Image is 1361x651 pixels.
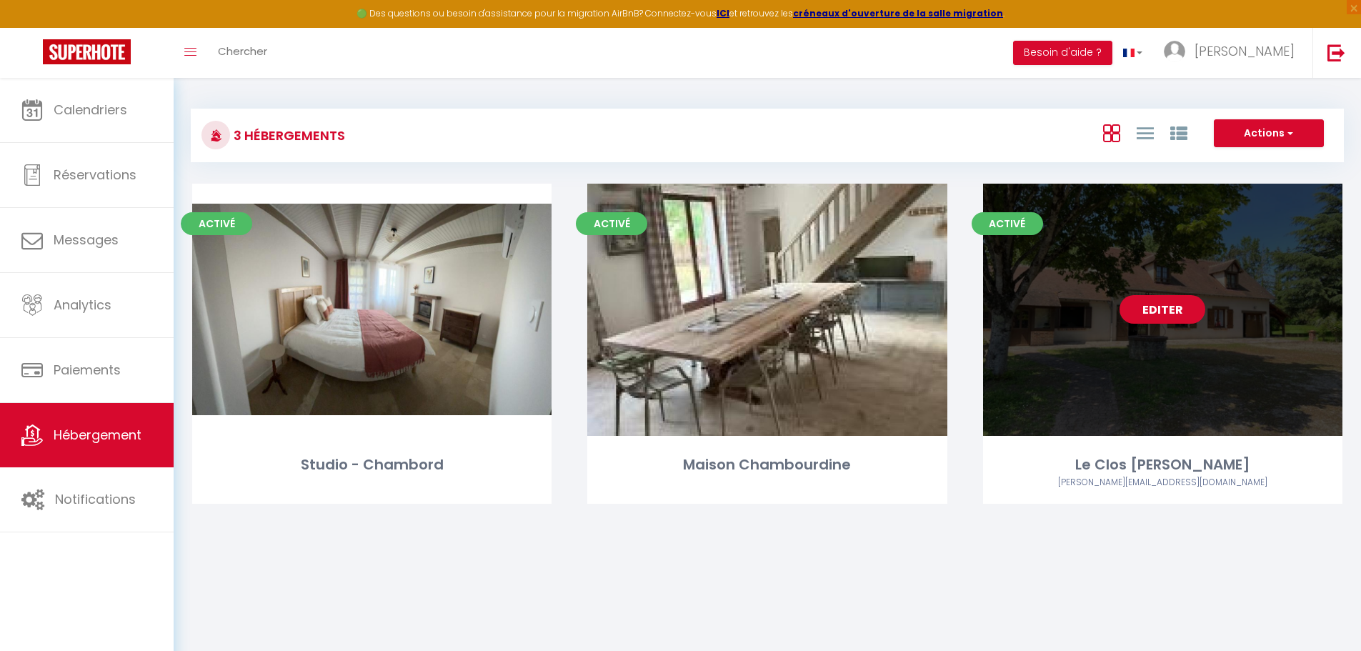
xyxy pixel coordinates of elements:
[1300,587,1350,640] iframe: Chat
[218,44,267,59] span: Chercher
[983,454,1342,476] div: Le Clos [PERSON_NAME]
[181,212,252,235] span: Activé
[54,101,127,119] span: Calendriers
[1164,41,1185,62] img: ...
[54,166,136,184] span: Réservations
[576,212,647,235] span: Activé
[1214,119,1324,148] button: Actions
[54,296,111,314] span: Analytics
[1013,41,1112,65] button: Besoin d'aide ?
[11,6,54,49] button: Ouvrir le widget de chat LiveChat
[54,361,121,379] span: Paiements
[54,426,141,444] span: Hébergement
[972,212,1043,235] span: Activé
[230,119,345,151] h3: 3 Hébergements
[1327,44,1345,61] img: logout
[1137,121,1154,144] a: Vue en Liste
[1103,121,1120,144] a: Vue en Box
[43,39,131,64] img: Super Booking
[587,454,947,476] div: Maison Chambourdine
[192,454,552,476] div: Studio - Chambord
[55,490,136,508] span: Notifications
[1170,121,1187,144] a: Vue par Groupe
[1120,295,1205,324] a: Editer
[54,231,119,249] span: Messages
[793,7,1003,19] a: créneaux d'ouverture de la salle migration
[717,7,729,19] a: ICI
[983,476,1342,490] div: Airbnb
[1195,42,1295,60] span: [PERSON_NAME]
[1153,28,1312,78] a: ... [PERSON_NAME]
[207,28,278,78] a: Chercher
